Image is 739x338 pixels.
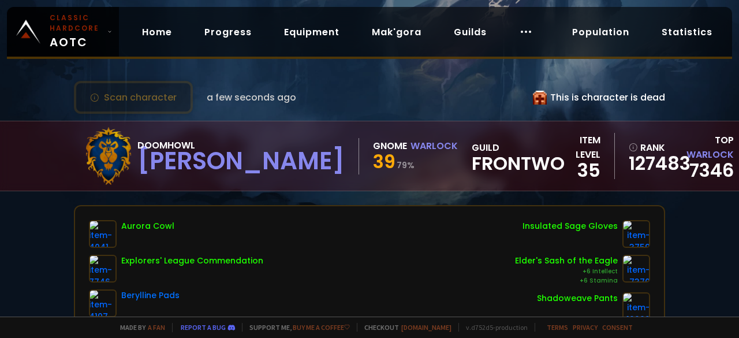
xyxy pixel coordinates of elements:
[410,139,458,153] div: Warlock
[89,220,117,248] img: item-4041
[50,13,103,51] span: AOTC
[445,20,496,44] a: Guilds
[89,255,117,283] img: item-7746
[74,81,193,114] button: Scan character
[622,255,650,283] img: item-7370
[682,133,734,162] div: Top
[629,155,675,172] a: 127483
[515,276,618,285] div: +6 Stamina
[397,159,415,171] small: 79 %
[652,20,722,44] a: Statistics
[7,7,119,57] a: Classic HardcoreAOTC
[293,323,350,332] a: Buy me a coffee
[472,155,565,172] span: Frontwo
[148,323,165,332] a: a fan
[565,162,600,179] div: 35
[565,133,600,162] div: item level
[522,220,618,232] div: Insulated Sage Gloves
[458,323,528,332] span: v. d752d5 - production
[357,323,451,332] span: Checkout
[573,323,598,332] a: Privacy
[537,292,618,304] div: Shadoweave Pants
[629,140,675,155] div: rank
[533,90,665,105] div: This is character is dead
[515,255,618,267] div: Elder's Sash of the Eagle
[563,20,639,44] a: Population
[113,323,165,332] span: Made by
[515,267,618,276] div: +6 Intellect
[137,138,345,153] div: Doomhowl
[121,289,180,302] div: Berylline Pads
[121,220,174,232] div: Aurora Cowl
[689,157,734,183] a: 7346
[686,148,734,161] span: Warlock
[207,90,296,105] span: a few seconds ago
[242,323,350,332] span: Support me,
[602,323,633,332] a: Consent
[195,20,261,44] a: Progress
[547,323,568,332] a: Terms
[622,220,650,248] img: item-3759
[373,139,407,153] div: Gnome
[472,140,565,172] div: guild
[622,292,650,320] img: item-10002
[89,289,117,317] img: item-4197
[137,153,345,170] div: [PERSON_NAME]
[363,20,431,44] a: Mak'gora
[275,20,349,44] a: Equipment
[181,323,226,332] a: Report a bug
[121,255,263,267] div: Explorers' League Commendation
[401,323,451,332] a: [DOMAIN_NAME]
[373,148,395,174] span: 39
[133,20,181,44] a: Home
[50,13,103,34] small: Classic Hardcore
